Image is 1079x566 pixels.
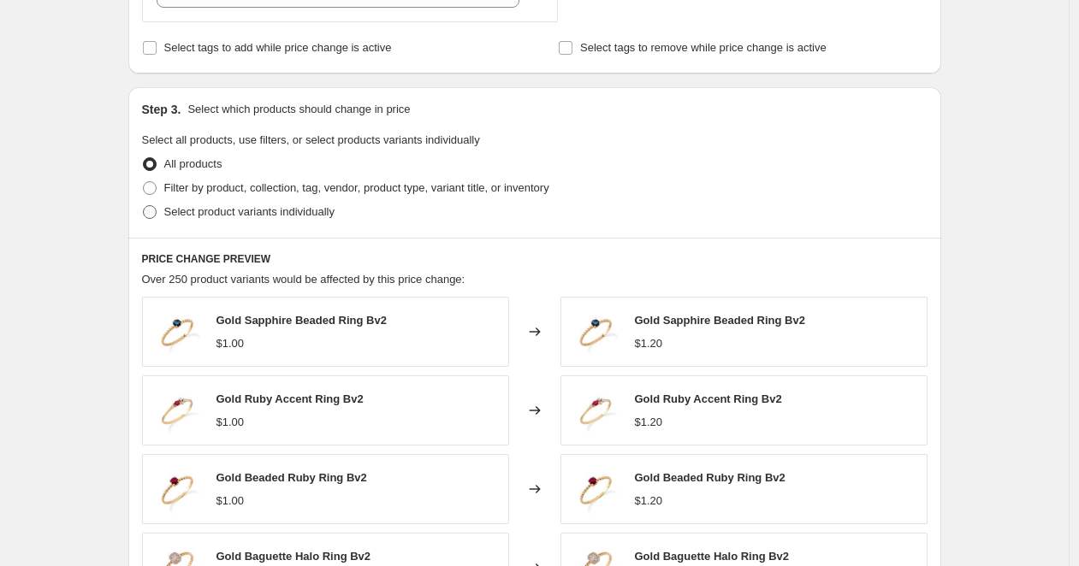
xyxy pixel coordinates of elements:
span: Gold Beaded Ruby Ring Bv2 [635,471,786,484]
div: $1.20 [635,492,663,510]
span: Gold Sapphire Beaded Ring Bv2 [216,314,387,327]
img: 12_4ac4fb5b-5ae9-4d29-9188-a6e38d6ecf18_80x.jpg [151,385,203,436]
span: Select all products, use filters, or select products variants individually [142,133,480,146]
span: Gold Ruby Accent Ring Bv2 [635,392,782,405]
span: Gold Sapphire Beaded Ring Bv2 [635,314,805,327]
div: $1.20 [635,335,663,352]
span: Over 250 product variants would be affected by this price change: [142,273,465,286]
span: Gold Beaded Ruby Ring Bv2 [216,471,367,484]
span: Gold Baguette Halo Ring Bv2 [216,550,371,563]
img: 13_671cab88-d6b3-4dcf-aaa0-392cde8e7964_80x.jpg [570,463,621,515]
span: Select product variants individually [164,205,335,218]
div: $1.00 [216,335,245,352]
img: 12_4ac4fb5b-5ae9-4d29-9188-a6e38d6ecf18_80x.jpg [570,385,621,436]
h6: PRICE CHANGE PREVIEW [142,252,928,266]
span: Select tags to remove while price change is active [580,41,827,54]
p: Select which products should change in price [187,101,410,118]
img: 13_671cab88-d6b3-4dcf-aaa0-392cde8e7964_80x.jpg [151,463,203,515]
img: safir_altin_yuzuk_80x.jpg [151,306,203,357]
div: $1.00 [216,414,245,431]
span: Filter by product, collection, tag, vendor, product type, variant title, or inventory [164,181,549,194]
div: $1.00 [216,492,245,510]
span: Gold Ruby Accent Ring Bv2 [216,392,364,405]
h2: Step 3. [142,101,181,118]
span: Select tags to add while price change is active [164,41,392,54]
div: $1.20 [635,414,663,431]
img: safir_altin_yuzuk_80x.jpg [570,306,621,357]
span: Gold Baguette Halo Ring Bv2 [635,550,790,563]
span: All products [164,157,222,170]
